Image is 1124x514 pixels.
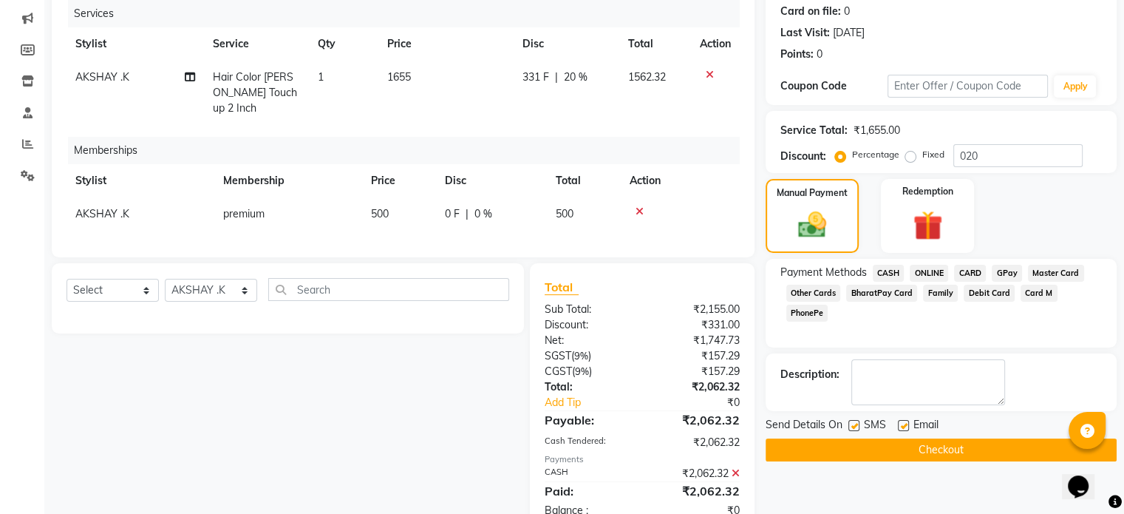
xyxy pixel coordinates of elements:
[780,78,888,94] div: Coupon Code
[445,206,460,222] span: 0 F
[913,417,939,436] span: Email
[514,27,619,61] th: Disc
[534,364,642,379] div: ( )
[954,265,986,282] span: CARD
[888,75,1049,98] input: Enter Offer / Coupon Code
[68,137,751,164] div: Memberships
[362,164,436,197] th: Price
[642,411,751,429] div: ₹2,062.32
[556,207,573,220] span: 500
[660,395,750,410] div: ₹0
[555,70,558,85] span: |
[67,164,214,197] th: Stylist
[780,47,814,62] div: Points:
[534,317,642,333] div: Discount:
[371,207,389,220] span: 500
[545,280,579,295] span: Total
[922,148,944,161] label: Fixed
[642,379,751,395] div: ₹2,062.32
[545,349,571,362] span: SGST
[378,27,514,61] th: Price
[780,25,830,41] div: Last Visit:
[621,164,740,197] th: Action
[786,305,828,322] span: PhonePe
[910,265,948,282] span: ONLINE
[534,466,642,481] div: CASH
[534,482,642,500] div: Paid:
[522,70,549,85] span: 331 F
[780,149,826,164] div: Discount:
[545,365,572,378] span: CGST
[534,435,642,450] div: Cash Tendered:
[642,348,751,364] div: ₹157.29
[780,367,839,382] div: Description:
[766,417,842,436] span: Send Details On
[642,302,751,317] div: ₹2,155.00
[691,27,740,61] th: Action
[777,186,848,200] label: Manual Payment
[992,265,1022,282] span: GPay
[534,348,642,364] div: ( )
[642,317,751,333] div: ₹331.00
[308,27,378,61] th: Qty
[474,206,492,222] span: 0 %
[436,164,547,197] th: Disc
[268,278,509,301] input: Search
[627,70,665,84] span: 1562.32
[223,207,265,220] span: premium
[466,206,469,222] span: |
[852,148,899,161] label: Percentage
[780,4,841,19] div: Card on file:
[67,27,204,61] th: Stylist
[904,207,952,244] img: _gift.svg
[786,285,841,302] span: Other Cards
[545,453,740,466] div: Payments
[964,285,1015,302] span: Debit Card
[574,350,588,362] span: 9%
[844,4,850,19] div: 0
[204,27,308,61] th: Service
[864,417,886,436] span: SMS
[534,302,642,317] div: Sub Total:
[75,70,129,84] span: AKSHAY .K
[564,70,587,85] span: 20 %
[534,379,642,395] div: Total:
[642,482,751,500] div: ₹2,062.32
[387,70,411,84] span: 1655
[214,164,362,197] th: Membership
[1062,455,1109,499] iframe: chat widget
[846,285,917,302] span: BharatPay Card
[1028,265,1084,282] span: Master Card
[1054,75,1096,98] button: Apply
[789,209,835,241] img: _cash.svg
[534,411,642,429] div: Payable:
[534,333,642,348] div: Net:
[619,27,690,61] th: Total
[642,466,751,481] div: ₹2,062.32
[642,364,751,379] div: ₹157.29
[642,333,751,348] div: ₹1,747.73
[923,285,958,302] span: Family
[780,265,867,280] span: Payment Methods
[873,265,905,282] span: CASH
[854,123,900,138] div: ₹1,655.00
[547,164,621,197] th: Total
[780,123,848,138] div: Service Total:
[575,365,589,377] span: 9%
[213,70,297,115] span: Hair Color [PERSON_NAME] Touchup 2 Inch
[833,25,865,41] div: [DATE]
[817,47,822,62] div: 0
[902,185,953,198] label: Redemption
[75,207,129,220] span: AKSHAY .K
[1021,285,1057,302] span: Card M
[642,435,751,450] div: ₹2,062.32
[766,439,1117,461] button: Checkout
[317,70,323,84] span: 1
[534,395,660,410] a: Add Tip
